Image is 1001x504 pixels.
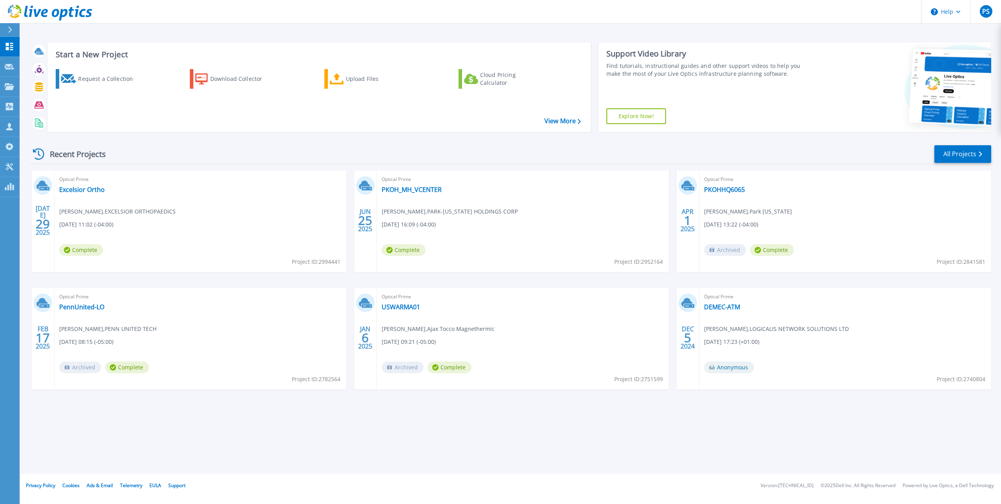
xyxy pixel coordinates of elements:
[59,220,113,229] span: [DATE] 11:02 (-04:00)
[358,206,373,235] div: JUN 2025
[56,69,143,89] a: Request a Collection
[704,325,849,333] span: [PERSON_NAME] , LOGICALIS NETWORK SOLUTIONS LTD
[680,323,695,352] div: DEC 2024
[704,338,759,346] span: [DATE] 17:23 (+01:00)
[480,71,543,87] div: Cloud Pricing Calculator
[210,71,273,87] div: Download Collector
[87,482,113,489] a: Ads & Email
[59,325,157,333] span: [PERSON_NAME] , PENN UNITED TECH
[324,69,412,89] a: Upload Files
[292,375,340,383] span: Project ID: 2782564
[362,334,369,341] span: 6
[982,8,990,15] span: PS
[382,186,442,194] a: PKOH_MH_VCENTER
[35,323,50,352] div: FEB 2025
[168,482,186,489] a: Support
[59,186,105,194] a: Excelsior Ortho
[358,323,373,352] div: JAN 2025
[544,117,581,125] a: View More
[704,207,792,216] span: [PERSON_NAME] , Park [US_STATE]
[358,217,372,224] span: 25
[704,220,758,229] span: [DATE] 13:22 (-04:00)
[36,334,50,341] span: 17
[761,483,814,488] li: Version: [TECHNICAL_ID]
[292,257,340,266] span: Project ID: 2994441
[120,482,142,489] a: Telemetry
[56,50,581,59] h3: Start a New Project
[684,217,691,224] span: 1
[934,145,991,163] a: All Projects
[606,49,809,59] div: Support Video Library
[59,303,104,311] a: PennUnited-LO
[382,362,424,373] span: Archived
[346,71,409,87] div: Upload Files
[59,292,342,301] span: Optical Prime
[937,257,985,266] span: Project ID: 2841581
[59,362,101,373] span: Archived
[704,186,745,194] a: PKOHHQ6065
[606,108,666,124] a: Explore Now!
[704,362,754,373] span: Anonymous
[36,221,50,227] span: 29
[382,220,436,229] span: [DATE] 16:09 (-04:00)
[903,483,994,488] li: Powered by Live Optics, a Dell Technology
[680,206,695,235] div: APR 2025
[105,362,149,373] span: Complete
[382,292,664,301] span: Optical Prime
[614,375,663,383] span: Project ID: 2751599
[704,303,740,311] a: DEMEC-ATM
[382,325,495,333] span: [PERSON_NAME] , Ajax Tocco Magnethermic
[684,334,691,341] span: 5
[26,482,55,489] a: Privacy Policy
[59,338,113,346] span: [DATE] 08:15 (-05:00)
[704,292,986,301] span: Optical Prime
[382,207,518,216] span: [PERSON_NAME] , PARK-[US_STATE] HOLDINGS CORP
[382,303,420,311] a: USWARMA01
[62,482,80,489] a: Cookies
[821,483,895,488] li: © 2025 Dell Inc. All Rights Reserved
[35,206,50,235] div: [DATE] 2025
[459,69,546,89] a: Cloud Pricing Calculator
[382,175,664,184] span: Optical Prime
[382,244,426,256] span: Complete
[30,144,116,164] div: Recent Projects
[704,175,986,184] span: Optical Prime
[59,175,342,184] span: Optical Prime
[78,71,141,87] div: Request a Collection
[59,207,176,216] span: [PERSON_NAME] , EXCELSIOR ORTHOPAEDICS
[382,338,436,346] span: [DATE] 09:21 (-05:00)
[606,62,809,78] div: Find tutorials, instructional guides and other support videos to help you make the most of your L...
[190,69,277,89] a: Download Collector
[149,482,161,489] a: EULA
[59,244,103,256] span: Complete
[614,257,663,266] span: Project ID: 2952164
[937,375,985,383] span: Project ID: 2740804
[428,362,471,373] span: Complete
[750,244,794,256] span: Complete
[704,244,746,256] span: Archived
